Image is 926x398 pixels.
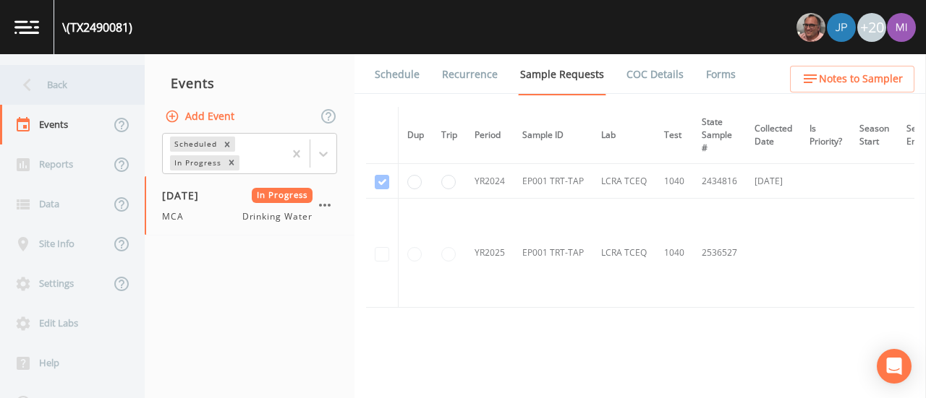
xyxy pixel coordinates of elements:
div: Open Intercom Messenger [877,349,912,384]
button: Notes to Sampler [790,66,914,92]
th: Period [466,107,514,164]
img: 41241ef155101aa6d92a04480b0d0000 [827,13,856,42]
span: Drinking Water [242,210,313,223]
th: State Sample # [693,107,746,164]
span: In Progress [252,188,313,203]
div: Joshua gere Paul [826,13,857,42]
div: Events [145,65,354,101]
div: \ (TX2490081) [62,19,132,36]
td: YR2025 [466,199,514,308]
td: [DATE] [746,164,801,199]
span: MCA [162,210,192,223]
span: [DATE] [162,188,209,203]
div: Scheduled [170,137,219,152]
td: EP001 TRT-TAP [514,199,592,308]
a: [DATE]In ProgressMCADrinking Water [145,176,354,235]
a: Schedule [373,54,422,95]
th: Collected Date [746,107,801,164]
td: 1040 [655,199,693,308]
span: Notes to Sampler [819,70,903,88]
a: Forms [704,54,738,95]
th: Season Start [851,107,898,164]
th: Is Priority? [801,107,851,164]
td: 2536527 [693,199,746,308]
a: COC Details [624,54,686,95]
th: Trip [433,107,466,164]
a: Recurrence [440,54,500,95]
th: Test [655,107,693,164]
div: Mike Franklin [796,13,826,42]
td: LCRA TCEQ [592,199,655,308]
td: LCRA TCEQ [592,164,655,199]
button: Add Event [162,103,240,130]
a: Sample Requests [518,54,606,95]
img: e2d790fa78825a4bb76dcb6ab311d44c [797,13,825,42]
div: Remove In Progress [224,155,239,170]
td: 2434816 [693,164,746,199]
td: YR2024 [466,164,514,199]
img: logo [14,20,39,34]
div: +20 [857,13,886,42]
th: Lab [592,107,655,164]
div: Remove Scheduled [219,137,235,152]
td: EP001 TRT-TAP [514,164,592,199]
img: a1ea4ff7c53760f38bef77ef7c6649bf [887,13,916,42]
th: Dup [399,107,433,164]
div: In Progress [170,155,224,170]
th: Sample ID [514,107,592,164]
td: 1040 [655,164,693,199]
